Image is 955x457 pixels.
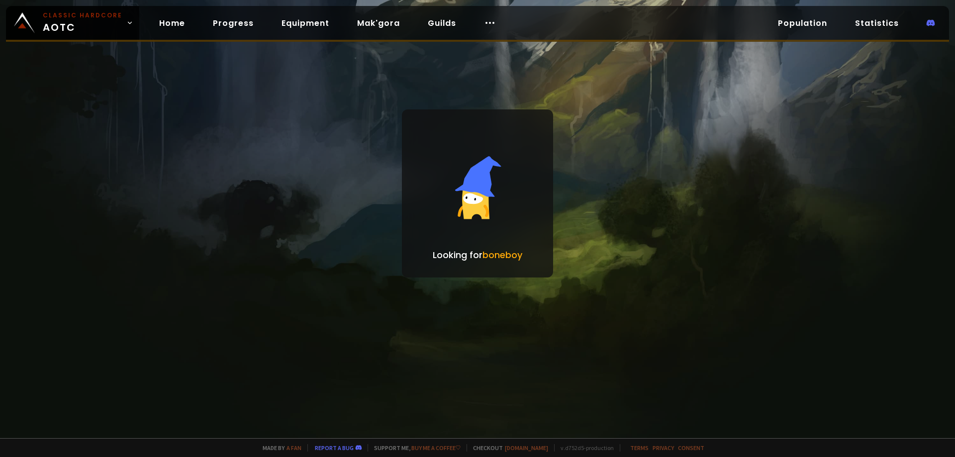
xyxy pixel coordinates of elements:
[349,13,408,33] a: Mak'gora
[847,13,907,33] a: Statistics
[653,444,674,452] a: Privacy
[151,13,193,33] a: Home
[678,444,704,452] a: Consent
[205,13,262,33] a: Progress
[630,444,649,452] a: Terms
[467,444,548,452] span: Checkout
[482,249,522,261] span: boneboy
[257,444,301,452] span: Made by
[286,444,301,452] a: a fan
[433,248,522,262] p: Looking for
[770,13,835,33] a: Population
[554,444,614,452] span: v. d752d5 - production
[6,6,139,40] a: Classic HardcoreAOTC
[315,444,354,452] a: Report a bug
[505,444,548,452] a: [DOMAIN_NAME]
[43,11,122,35] span: AOTC
[368,444,461,452] span: Support me,
[43,11,122,20] small: Classic Hardcore
[420,13,464,33] a: Guilds
[411,444,461,452] a: Buy me a coffee
[274,13,337,33] a: Equipment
